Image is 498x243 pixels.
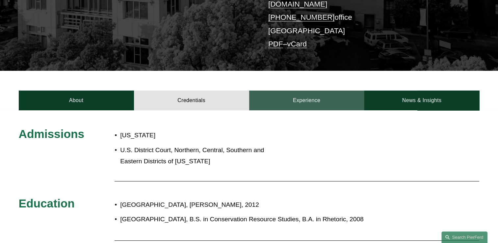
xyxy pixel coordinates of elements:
a: About [19,91,134,110]
a: News & Insights [364,91,479,110]
a: Experience [249,91,364,110]
p: [GEOGRAPHIC_DATA], B.S. in Conservation Resource Studies, B.A. in Rhetoric, 2008 [120,214,422,225]
p: U.S. District Court, Northern, Central, Southern and Eastern Districts of [US_STATE] [120,145,287,167]
a: vCard [287,40,307,48]
a: [PHONE_NUMBER] [268,13,335,21]
p: [GEOGRAPHIC_DATA], [PERSON_NAME], 2012 [120,199,422,211]
span: Education [19,197,75,210]
a: Search this site [441,231,487,243]
a: PDF [268,40,283,48]
span: Admissions [19,127,84,140]
a: Credentials [134,91,249,110]
p: [US_STATE] [120,130,287,141]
